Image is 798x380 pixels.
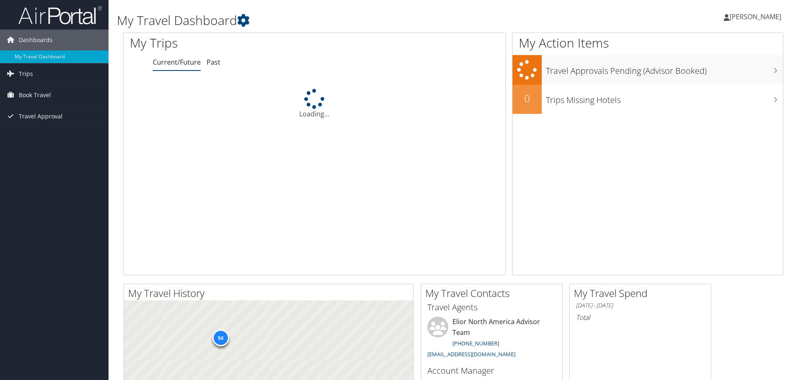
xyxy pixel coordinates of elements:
[153,58,201,67] a: Current/Future
[513,34,783,52] h1: My Action Items
[576,313,705,322] h6: Total
[128,286,413,300] h2: My Travel History
[730,12,781,21] span: [PERSON_NAME]
[207,58,220,67] a: Past
[724,4,790,29] a: [PERSON_NAME]
[427,350,515,358] a: [EMAIL_ADDRESS][DOMAIN_NAME]
[130,34,340,52] h1: My Trips
[18,5,102,25] img: airportal-logo.png
[19,63,33,84] span: Trips
[513,91,542,106] h2: 0
[546,61,783,77] h3: Travel Approvals Pending (Advisor Booked)
[452,340,499,347] a: [PHONE_NUMBER]
[425,286,562,300] h2: My Travel Contacts
[19,85,51,106] span: Book Travel
[427,302,556,313] h3: Travel Agents
[117,12,566,29] h1: My Travel Dashboard
[19,106,63,127] span: Travel Approval
[546,90,783,106] h3: Trips Missing Hotels
[427,365,556,377] h3: Account Manager
[124,89,505,119] div: Loading...
[574,286,711,300] h2: My Travel Spend
[212,330,229,346] div: 54
[513,85,783,114] a: 0Trips Missing Hotels
[423,317,560,361] li: Elior North America Advisor Team
[576,302,705,310] h6: [DATE] - [DATE]
[513,55,783,85] a: Travel Approvals Pending (Advisor Booked)
[19,30,53,50] span: Dashboards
